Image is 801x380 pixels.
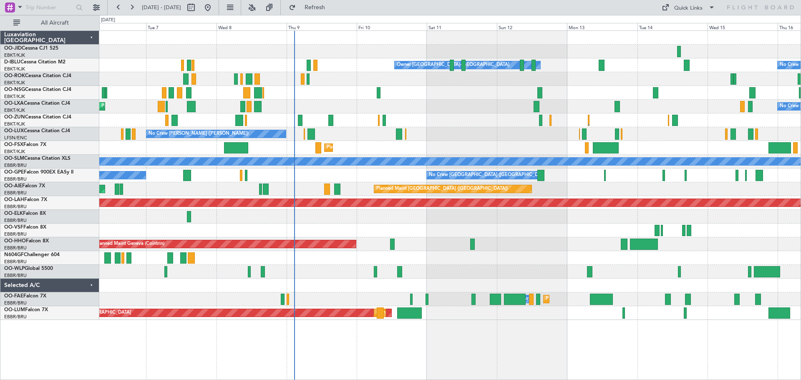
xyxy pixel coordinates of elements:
a: EBKT/KJK [4,66,25,72]
a: OO-ROKCessna Citation CJ4 [4,73,71,78]
span: N604GF [4,252,24,257]
span: OO-AIE [4,184,22,189]
div: Planned Maint Melsbroek Air Base [546,293,619,305]
div: Quick Links [674,4,703,13]
span: OO-ELK [4,211,23,216]
a: OO-HHOFalcon 8X [4,239,49,244]
a: LFSN/ENC [4,135,27,141]
a: EBBR/BRU [4,190,27,196]
div: Tue 14 [637,23,708,30]
span: OO-ROK [4,73,25,78]
span: OO-GPE [4,170,24,175]
a: OO-LUXCessna Citation CJ4 [4,128,70,133]
div: Fri 10 [357,23,427,30]
a: OO-FSXFalcon 7X [4,142,46,147]
a: EBKT/KJK [4,80,25,86]
div: Sun 12 [497,23,567,30]
a: OO-ELKFalcon 8X [4,211,46,216]
div: Thu 9 [287,23,357,30]
span: OO-ZUN [4,115,25,120]
div: Planned Maint Geneva (Cointrin) [96,238,164,250]
button: Quick Links [657,1,719,14]
a: EBBR/BRU [4,231,27,237]
div: Mon 6 [76,23,146,30]
a: EBKT/KJK [4,107,25,113]
button: Refresh [285,1,335,14]
div: No Crew [GEOGRAPHIC_DATA] ([GEOGRAPHIC_DATA] National) [429,169,569,181]
div: Planned Maint Kortrijk-[GEOGRAPHIC_DATA] [327,141,424,154]
span: OO-LXA [4,101,24,106]
div: [DATE] [101,17,115,24]
span: Refresh [297,5,332,10]
div: No Crew [PERSON_NAME] ([PERSON_NAME]) [149,128,249,140]
a: EBBR/BRU [4,259,27,265]
a: OO-FAEFalcon 7X [4,294,46,299]
div: Tue 7 [146,23,216,30]
a: EBBR/BRU [4,314,27,320]
a: OO-WLPGlobal 5500 [4,266,53,271]
span: D-IBLU [4,60,20,65]
a: OO-JIDCessna CJ1 525 [4,46,58,51]
a: EBBR/BRU [4,176,27,182]
a: OO-ZUNCessna Citation CJ4 [4,115,71,120]
a: EBKT/KJK [4,93,25,100]
span: OO-FAE [4,294,23,299]
div: Wed 15 [708,23,778,30]
a: OO-GPEFalcon 900EX EASy II [4,170,73,175]
span: OO-FSX [4,142,23,147]
span: OO-LUM [4,307,25,312]
span: OO-NSG [4,87,25,92]
span: All Aircraft [22,20,88,26]
a: EBBR/BRU [4,245,27,251]
a: EBKT/KJK [4,148,25,155]
span: [DATE] - [DATE] [142,4,181,11]
a: N604GFChallenger 604 [4,252,60,257]
a: OO-LXACessna Citation CJ4 [4,101,70,106]
a: EBBR/BRU [4,272,27,279]
a: OO-LAHFalcon 7X [4,197,47,202]
span: OO-WLP [4,266,25,271]
a: EBBR/BRU [4,300,27,306]
input: Trip Number [25,1,73,14]
a: OO-LUMFalcon 7X [4,307,48,312]
a: OO-AIEFalcon 7X [4,184,45,189]
div: Owner [GEOGRAPHIC_DATA]-[GEOGRAPHIC_DATA] [397,59,509,71]
span: OO-LAH [4,197,24,202]
span: OO-LUX [4,128,24,133]
button: All Aircraft [9,16,91,30]
div: Planned Maint [GEOGRAPHIC_DATA] ([GEOGRAPHIC_DATA] National) [376,307,527,319]
a: OO-VSFFalcon 8X [4,225,46,230]
span: OO-VSF [4,225,23,230]
a: D-IBLUCessna Citation M2 [4,60,65,65]
div: Sat 11 [427,23,497,30]
a: EBKT/KJK [4,121,25,127]
a: EBKT/KJK [4,52,25,58]
span: OO-JID [4,46,22,51]
a: EBBR/BRU [4,217,27,224]
span: OO-HHO [4,239,26,244]
div: Planned Maint Kortrijk-[GEOGRAPHIC_DATA] [101,100,199,113]
a: OO-NSGCessna Citation CJ4 [4,87,71,92]
a: EBBR/BRU [4,162,27,169]
a: EBBR/BRU [4,204,27,210]
span: OO-SLM [4,156,24,161]
div: Wed 8 [217,23,287,30]
div: Planned Maint [GEOGRAPHIC_DATA] ([GEOGRAPHIC_DATA]) [376,183,508,195]
a: OO-SLMCessna Citation XLS [4,156,71,161]
div: Mon 13 [567,23,637,30]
